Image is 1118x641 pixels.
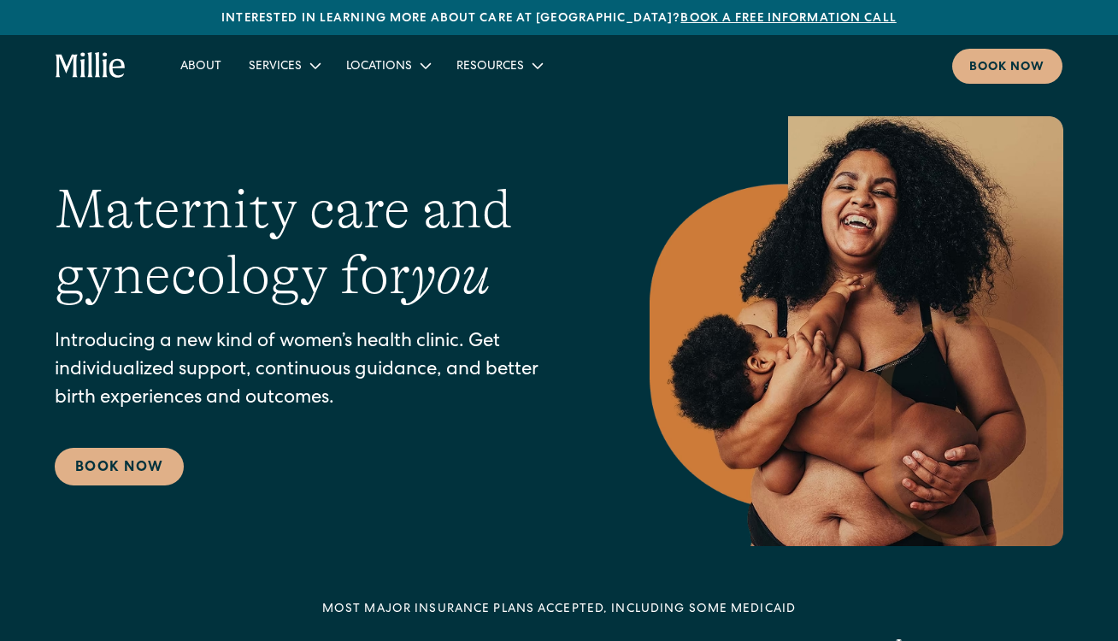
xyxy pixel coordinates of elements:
[969,59,1045,77] div: Book now
[680,13,896,25] a: Book a free information call
[650,116,1063,546] img: Smiling mother with her baby in arms, celebrating body positivity and the nurturing bond of postp...
[456,58,524,76] div: Resources
[55,329,581,414] p: Introducing a new kind of women’s health clinic. Get individualized support, continuous guidance,...
[952,49,1062,84] a: Book now
[235,51,332,79] div: Services
[346,58,412,76] div: Locations
[55,448,184,485] a: Book Now
[56,52,126,79] a: home
[322,601,796,619] div: MOST MAJOR INSURANCE PLANS ACCEPTED, INCLUDING some MEDICAID
[167,51,235,79] a: About
[55,177,581,309] h1: Maternity care and gynecology for
[443,51,555,79] div: Resources
[332,51,443,79] div: Locations
[410,244,491,306] em: you
[249,58,302,76] div: Services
